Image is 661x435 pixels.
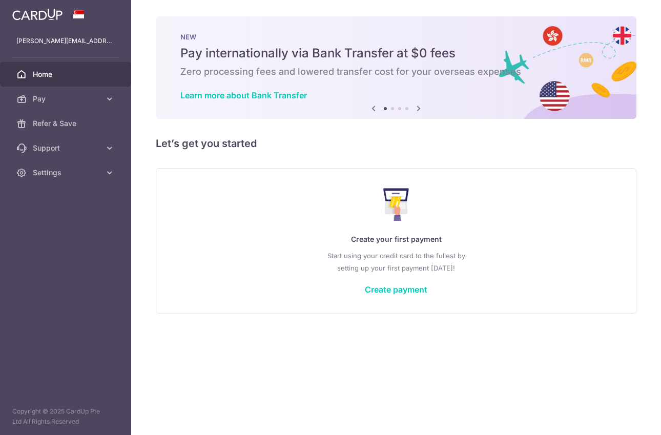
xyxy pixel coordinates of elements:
[180,45,612,61] h5: Pay internationally via Bank Transfer at $0 fees
[33,118,100,129] span: Refer & Save
[33,94,100,104] span: Pay
[180,66,612,78] h6: Zero processing fees and lowered transfer cost for your overseas expenses
[180,33,612,41] p: NEW
[177,233,615,245] p: Create your first payment
[365,284,427,295] a: Create payment
[16,36,115,46] p: [PERSON_NAME][EMAIL_ADDRESS][DOMAIN_NAME]
[177,250,615,274] p: Start using your credit card to the fullest by setting up your first payment [DATE]!
[33,143,100,153] span: Support
[33,69,100,79] span: Home
[33,168,100,178] span: Settings
[12,8,63,20] img: CardUp
[180,90,307,100] a: Learn more about Bank Transfer
[156,16,636,119] img: Bank transfer banner
[156,135,636,152] h5: Let’s get you started
[383,188,409,221] img: Make Payment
